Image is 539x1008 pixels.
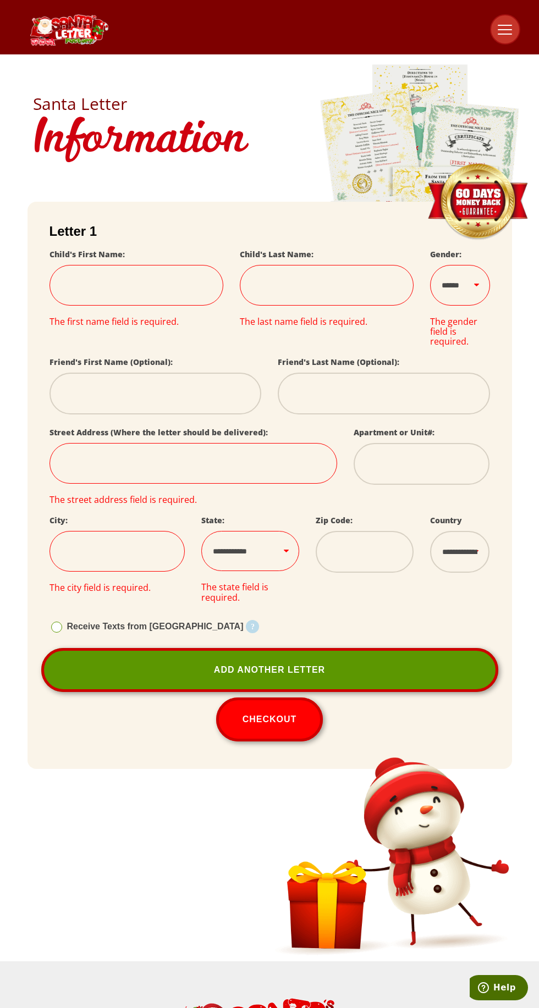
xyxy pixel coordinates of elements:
label: State: [201,515,224,525]
label: Street Address (Where the letter should be delivered): [50,427,268,437]
label: Child's First Name: [50,249,125,259]
div: The street address field is required. [50,495,338,505]
span: Receive Texts from [GEOGRAPHIC_DATA] [67,622,244,631]
div: The first name field is required. [50,317,223,326]
h2: Santa Letter [33,96,507,112]
img: Snowman [269,753,512,959]
div: The last name field is required. [240,317,414,326]
label: Country [430,515,462,525]
label: Friend's First Name (Optional): [50,357,173,367]
button: Checkout [216,697,323,741]
label: Apartment or Unit#: [354,427,435,437]
iframe: Opens a widget where you can find more information [470,975,528,1003]
label: Child's Last Name: [240,249,313,259]
h2: Letter 1 [50,224,490,239]
label: Friend's Last Name (Optional): [278,357,399,367]
label: City: [50,515,68,525]
img: Money Back Guarantee [427,163,529,241]
h1: Information [33,112,507,169]
div: The state field is required. [201,582,299,602]
img: Santa Letter Logo [28,14,110,46]
a: Add Another Letter [41,648,498,692]
div: The city field is required. [50,583,185,592]
div: The gender field is required. [430,317,490,347]
label: Zip Code: [316,515,353,525]
label: Gender: [430,249,461,259]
